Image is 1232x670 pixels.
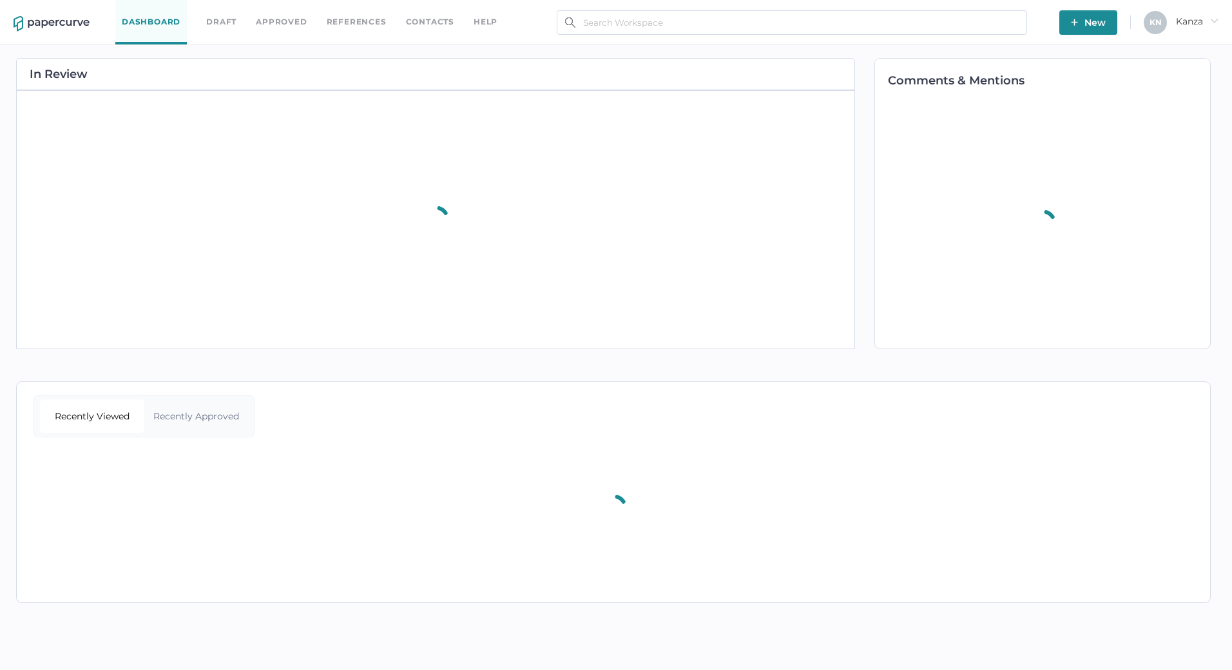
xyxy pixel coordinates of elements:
[30,68,88,80] h2: In Review
[1176,15,1218,27] span: Kanza
[1071,19,1078,26] img: plus-white.e19ec114.svg
[409,190,462,249] div: animation
[1209,16,1218,25] i: arrow_right
[557,10,1027,35] input: Search Workspace
[144,399,249,433] div: Recently Approved
[256,15,307,29] a: Approved
[1150,17,1162,27] span: K N
[587,479,640,538] div: animation
[474,15,497,29] div: help
[14,16,90,32] img: papercurve-logo-colour.7244d18c.svg
[1059,10,1117,35] button: New
[327,15,387,29] a: References
[1071,10,1106,35] span: New
[888,75,1210,86] h2: Comments & Mentions
[565,17,575,28] img: search.bf03fe8b.svg
[1016,194,1069,253] div: animation
[406,15,454,29] a: Contacts
[206,15,236,29] a: Draft
[40,399,144,433] div: Recently Viewed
